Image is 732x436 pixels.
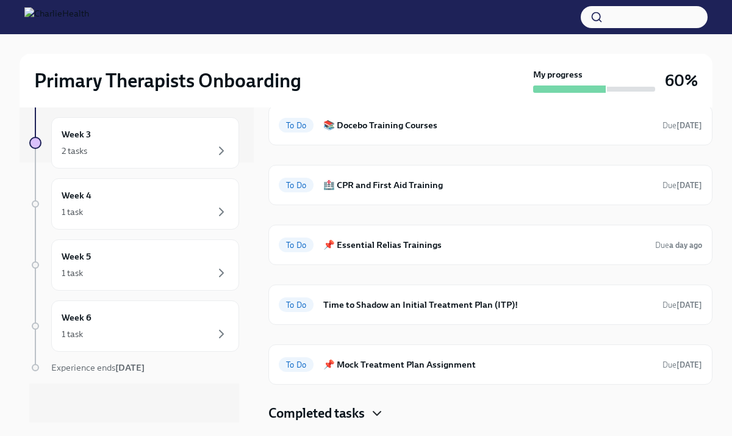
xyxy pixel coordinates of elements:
a: Week 32 tasks [29,117,239,169]
h6: 📌 Essential Relias Trainings [323,238,645,252]
div: 2 tasks [62,145,87,157]
strong: [DATE] [115,362,145,373]
span: Due [662,360,702,369]
span: Due [662,121,702,130]
strong: [DATE] [676,360,702,369]
h3: 60% [665,70,698,92]
span: Due [662,181,702,190]
strong: [DATE] [676,300,702,310]
strong: [DATE] [676,121,702,130]
a: To Do📌 Essential Relias TrainingsDuea day ago [279,235,702,255]
div: 1 task [62,206,83,218]
span: To Do [279,121,314,130]
a: To Do📚 Docebo Training CoursesDue[DATE] [279,115,702,135]
a: Week 41 task [29,178,239,230]
h6: Week 5 [62,250,91,263]
a: Week 61 task [29,300,239,352]
div: 1 task [62,328,83,340]
strong: My progress [533,68,583,81]
div: Completed tasks [268,404,712,423]
span: August 15th, 2025 10:00 [662,359,702,371]
strong: a day ago [669,241,702,250]
span: To Do [279,300,314,310]
img: CharlieHealth [24,7,89,27]
h2: Primary Therapists Onboarding [34,68,301,93]
strong: [DATE] [676,181,702,190]
h6: 📌 Mock Treatment Plan Assignment [323,358,653,371]
h6: Week 3 [62,128,91,141]
h6: Week 4 [62,189,91,202]
a: To Do🏥 CPR and First Aid TrainingDue[DATE] [279,175,702,195]
span: Due [655,241,702,250]
h6: 📚 Docebo Training Courses [323,118,653,132]
h6: Time to Shadow an Initial Treatment Plan (ITP)! [323,298,653,311]
span: To Do [279,181,314,190]
h4: Completed tasks [268,404,365,423]
a: To DoTime to Shadow an Initial Treatment Plan (ITP)!Due[DATE] [279,295,702,314]
span: Experience ends [51,362,145,373]
span: Due [662,300,702,310]
span: August 16th, 2025 10:00 [662,299,702,311]
span: To Do [279,241,314,250]
span: August 19th, 2025 10:00 [662,120,702,131]
a: To Do📌 Mock Treatment Plan AssignmentDue[DATE] [279,355,702,374]
span: August 16th, 2025 10:00 [662,180,702,191]
h6: 🏥 CPR and First Aid Training [323,178,653,192]
span: August 18th, 2025 10:00 [655,239,702,251]
h6: Week 6 [62,311,91,324]
a: Week 51 task [29,239,239,291]
span: To Do [279,360,314,369]
div: 1 task [62,267,83,279]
